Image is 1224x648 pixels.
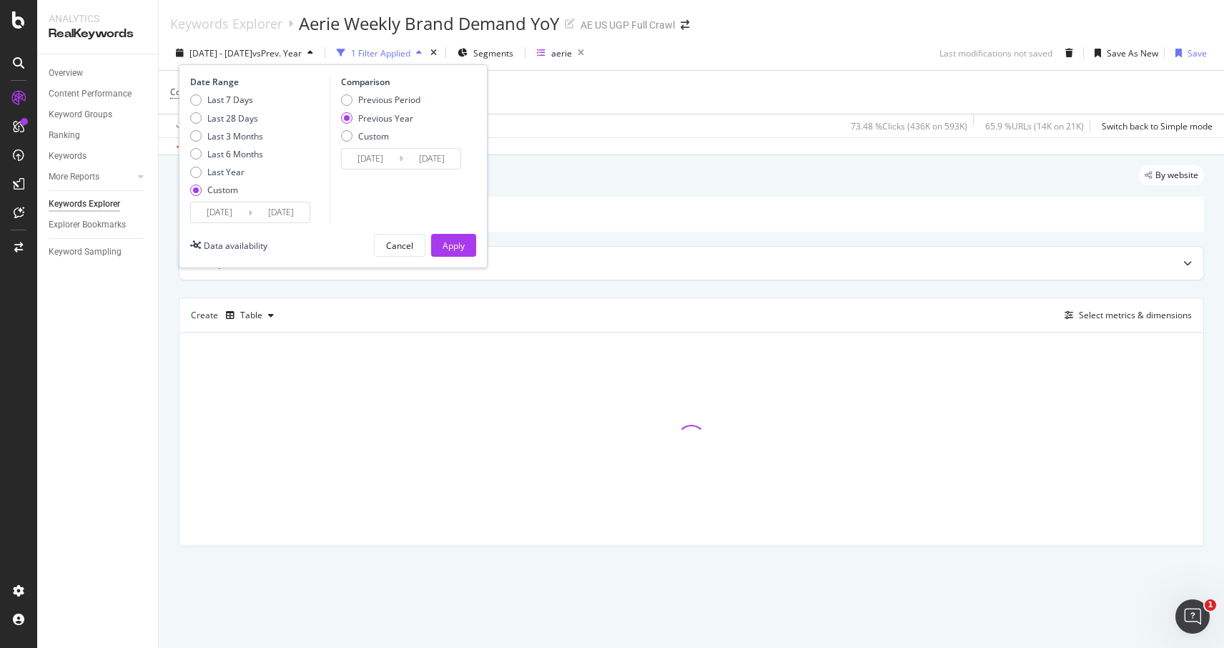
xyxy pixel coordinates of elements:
div: 73.48 % Clicks ( 436K on 593K ) [851,120,967,132]
a: Overview [49,66,148,81]
div: RealKeywords [49,26,147,42]
button: [DATE] - [DATE]vsPrev. Year [170,41,319,64]
button: Segments [452,41,519,64]
button: Table [220,304,280,327]
div: 65.9 % URLs ( 14K on 21K ) [985,120,1084,132]
a: Explorer Bookmarks [49,217,148,232]
div: AE US UGP Full Crawl [581,18,675,32]
span: vs Prev. Year [252,47,302,59]
div: Previous Period [341,94,420,106]
div: Previous Period [358,94,420,106]
div: Last 3 Months [190,130,263,142]
button: Select metrics & dimensions [1059,307,1192,324]
button: 1 Filter Applied [331,41,428,64]
a: Ranking [49,128,148,143]
button: Cancel [374,234,425,257]
input: Start Date [342,149,399,169]
div: Last modifications not saved [939,47,1052,59]
div: Keyword Groups [49,107,112,122]
div: Previous Year [358,112,413,124]
div: arrow-right-arrow-left [681,20,689,30]
button: Save [1170,41,1207,64]
button: Save As New [1089,41,1158,64]
span: By website [1155,171,1198,180]
div: times [428,46,440,60]
div: Create [191,304,280,327]
div: Content Performance [49,87,132,102]
div: Data availability [204,240,267,252]
div: Ranking [49,128,80,143]
div: More Reports [49,170,99,185]
div: Custom [190,184,263,196]
iframe: Intercom live chat [1175,599,1210,634]
div: Custom [341,130,420,142]
div: Last 3 Months [207,130,263,142]
div: Table [240,311,262,320]
button: Apply [431,234,476,257]
div: legacy label [1139,165,1204,185]
div: Last Year [207,166,245,178]
div: Analytics [49,11,147,26]
input: End Date [252,202,310,222]
a: Content Performance [49,87,148,102]
button: aerie [531,41,590,64]
a: Keyword Groups [49,107,148,122]
div: Previous Year [341,112,420,124]
div: Custom [207,184,238,196]
div: Cancel [386,240,413,252]
div: Keyword Sampling [49,245,122,260]
div: Overview [49,66,83,81]
span: [DATE] - [DATE] [189,47,252,59]
span: 1 [1205,599,1216,611]
a: More Reports [49,170,134,185]
div: Last Year [190,166,263,178]
div: Save [1188,47,1207,59]
div: Select metrics & dimensions [1079,309,1192,321]
div: Date Range [190,76,326,88]
button: Switch back to Simple mode [1096,114,1213,137]
a: Keywords [49,149,148,164]
div: Custom [358,130,389,142]
div: Aerie Weekly Brand Demand YoY [299,11,559,36]
div: Last 28 Days [190,112,263,124]
div: aerie [551,47,572,59]
div: Last 7 Days [207,94,253,106]
span: Segments [473,47,513,59]
a: Keywords Explorer [49,197,148,212]
span: Country [170,86,202,98]
a: Keywords Explorer [170,16,282,31]
input: End Date [403,149,460,169]
div: Last 6 Months [190,148,263,160]
button: Apply [170,114,212,137]
div: Last 6 Months [207,148,263,160]
div: Keywords [49,149,87,164]
div: Apply [443,240,465,252]
div: Save As New [1107,47,1158,59]
div: Keywords Explorer [49,197,120,212]
div: Last 7 Days [190,94,263,106]
input: Start Date [191,202,248,222]
div: Last 28 Days [207,112,258,124]
div: Comparison [341,76,465,88]
div: Switch back to Simple mode [1102,120,1213,132]
div: Explorer Bookmarks [49,217,126,232]
a: Keyword Sampling [49,245,148,260]
div: 1 Filter Applied [351,47,410,59]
